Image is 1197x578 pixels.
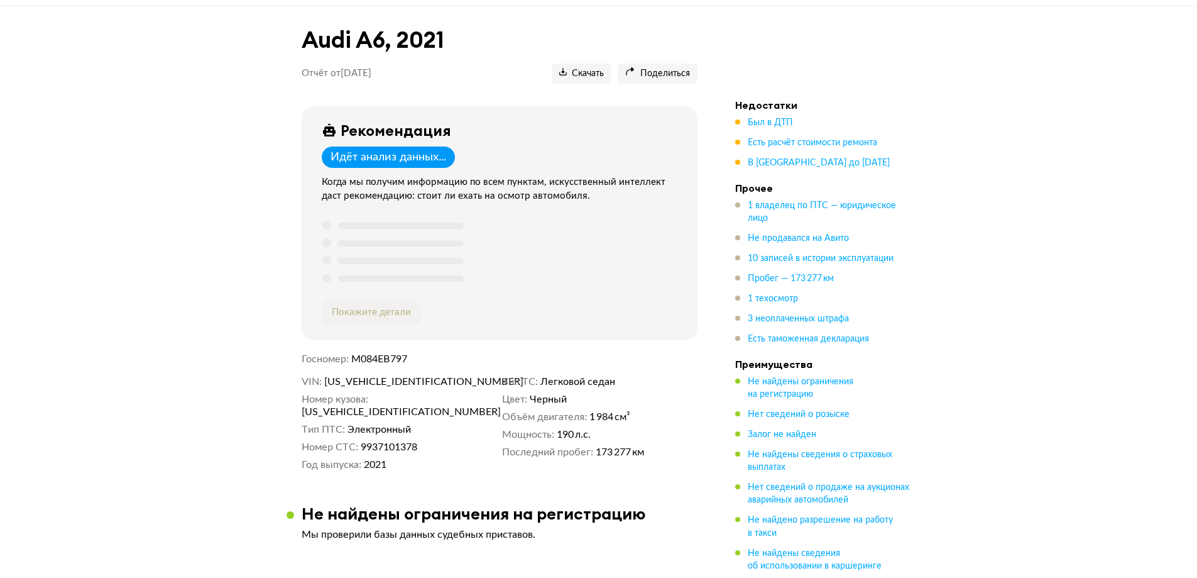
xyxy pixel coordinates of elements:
span: Нет сведений о продаже на аукционах аварийных автомобилей [748,483,909,504]
span: Был в ДТП [748,118,793,127]
span: 190 л.с. [557,428,591,441]
span: 1 техосмотр [748,294,798,303]
span: [US_VEHICLE_IDENTIFICATION_NUMBER] [302,406,446,418]
span: Легковой седан [540,375,615,388]
dt: Год выпуска [302,459,361,471]
button: Скачать [552,64,611,84]
h1: Audi A6, 2021 [302,26,697,53]
h4: Прочее [735,182,911,194]
p: Отчёт от [DATE] [302,67,371,80]
span: Не найдены сведения об использовании в каршеринге [748,549,882,570]
dt: Госномер [302,353,349,365]
h3: Не найдены ограничения на регистрацию [302,504,646,523]
div: Рекомендация [341,121,451,139]
span: Скачать [559,68,604,80]
dt: Объём двигателя [502,411,587,423]
dt: Последний пробег [502,446,593,459]
span: Поделиться [625,68,690,80]
dt: Цвет [502,393,527,406]
h4: Недостатки [735,99,911,111]
dt: Номер кузова [302,393,368,406]
span: Есть таможенная декларация [748,335,869,343]
span: [US_VEHICLE_IDENTIFICATION_NUMBER] [324,375,469,388]
div: Идёт анализ данных... [331,150,446,164]
span: Черный [530,393,567,406]
span: Не продавался на Авито [748,234,849,243]
span: 3 неоплаченных штрафа [748,314,849,323]
dt: Номер СТС [302,441,358,453]
dt: VIN [302,375,322,388]
span: 1 984 см³ [589,411,630,423]
span: 10 записей в истории эксплуатации [748,254,894,263]
dt: Тип ТС [502,375,538,388]
span: Покажите детали [332,308,411,317]
h4: Преимущества [735,358,911,370]
span: М084ЕВ797 [351,354,407,364]
span: Нет сведений о розыске [748,410,850,419]
span: Пробег — 173 277 км [748,274,834,283]
span: Залог не найден [748,430,816,439]
span: 173 277 км [596,446,644,459]
dt: Мощность [502,428,554,441]
span: Не найдены ограничения на регистрацию [748,377,853,399]
span: В [GEOGRAPHIC_DATA] до [DATE] [748,158,890,167]
span: Не найдены сведения о страховых выплатах [748,450,892,472]
span: Электронный [347,423,411,436]
button: Поделиться [618,64,697,84]
div: Когда мы получим информацию по всем пунктам, искусственный интеллект даст рекомендацию: стоит ли ... [322,175,682,203]
span: 9937101378 [361,441,417,453]
span: Не найдено разрешение на работу в такси [748,516,893,537]
p: Мы проверили базы данных судебных приставов. [302,528,697,541]
dt: Тип ПТС [302,423,345,436]
span: Есть расчёт стоимости ремонта [748,138,877,147]
button: Покажите детали [322,300,421,325]
span: 2021 [364,459,386,471]
span: 1 владелец по ПТС — юридическое лицо [748,201,896,223]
